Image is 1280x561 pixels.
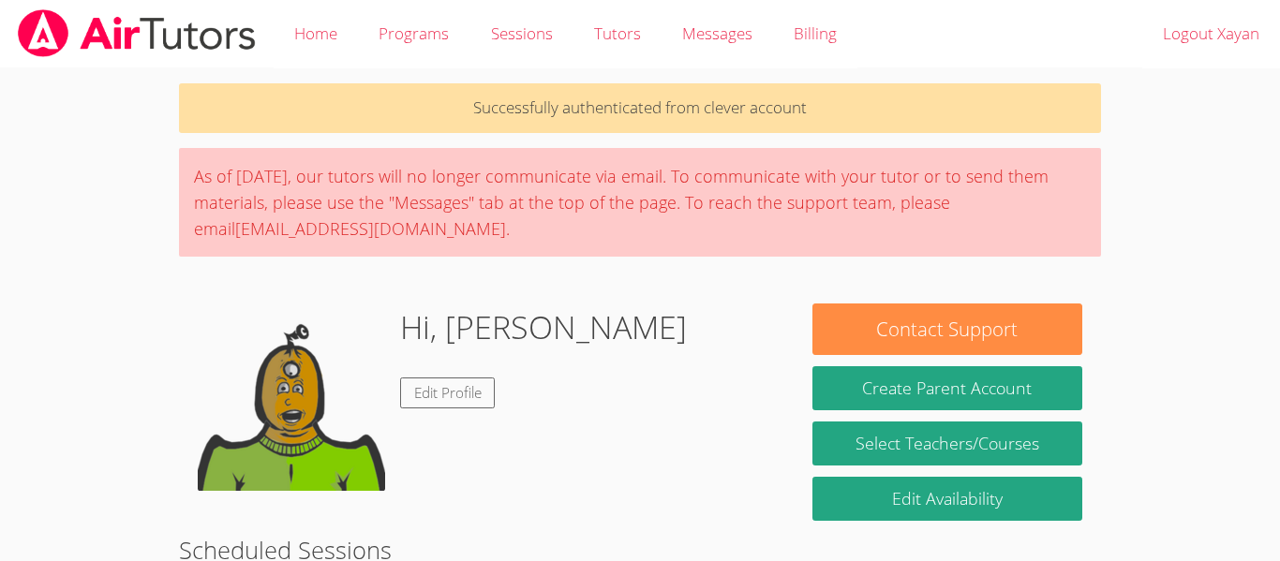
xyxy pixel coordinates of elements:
[812,366,1082,410] button: Create Parent Account
[198,303,385,491] img: default.png
[682,22,752,44] span: Messages
[179,83,1101,133] p: Successfully authenticated from clever account
[400,377,496,408] a: Edit Profile
[812,303,1082,355] button: Contact Support
[812,421,1082,465] a: Select Teachers/Courses
[812,477,1082,521] a: Edit Availability
[400,303,687,351] h1: Hi, [PERSON_NAME]
[16,9,258,57] img: airtutors_banner-c4298cdbf04f3fff15de1276eac7730deb9818008684d7c2e4769d2f7ddbe033.png
[179,148,1101,257] div: As of [DATE], our tutors will no longer communicate via email. To communicate with your tutor or ...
